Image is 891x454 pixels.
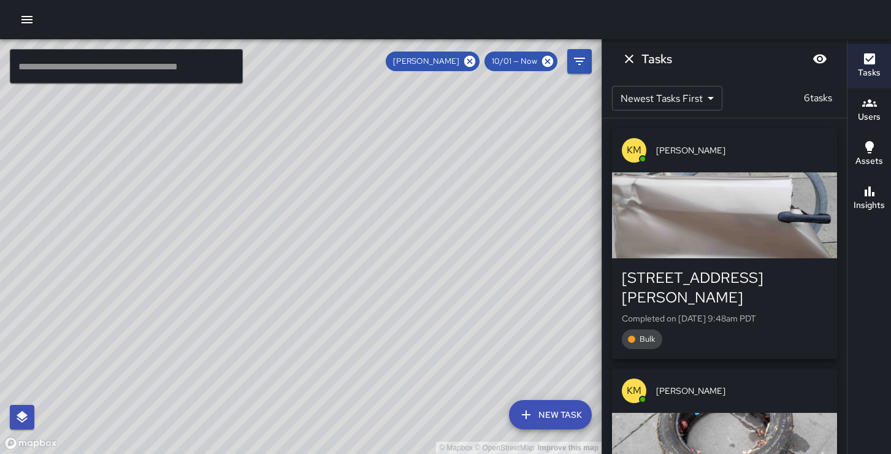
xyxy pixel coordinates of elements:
[612,128,837,359] button: KM[PERSON_NAME][STREET_ADDRESS][PERSON_NAME]Completed on [DATE] 9:48am PDTBulk
[656,385,827,397] span: [PERSON_NAME]
[567,49,592,74] button: Filters
[612,86,722,110] div: Newest Tasks First
[386,55,467,67] span: [PERSON_NAME]
[847,177,891,221] button: Insights
[847,44,891,88] button: Tasks
[641,49,672,69] h6: Tasks
[632,333,662,345] span: Bulk
[656,144,827,156] span: [PERSON_NAME]
[622,268,827,307] div: [STREET_ADDRESS][PERSON_NAME]
[799,91,837,106] p: 6 tasks
[847,133,891,177] button: Assets
[386,52,480,71] div: [PERSON_NAME]
[622,312,827,325] p: Completed on [DATE] 9:48am PDT
[627,383,641,398] p: KM
[858,66,881,80] h6: Tasks
[509,400,592,429] button: New Task
[484,52,557,71] div: 10/01 — Now
[855,155,883,168] h6: Assets
[808,47,832,71] button: Blur
[847,88,891,133] button: Users
[858,110,881,124] h6: Users
[627,143,641,158] p: KM
[484,55,545,67] span: 10/01 — Now
[854,199,885,212] h6: Insights
[617,47,641,71] button: Dismiss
